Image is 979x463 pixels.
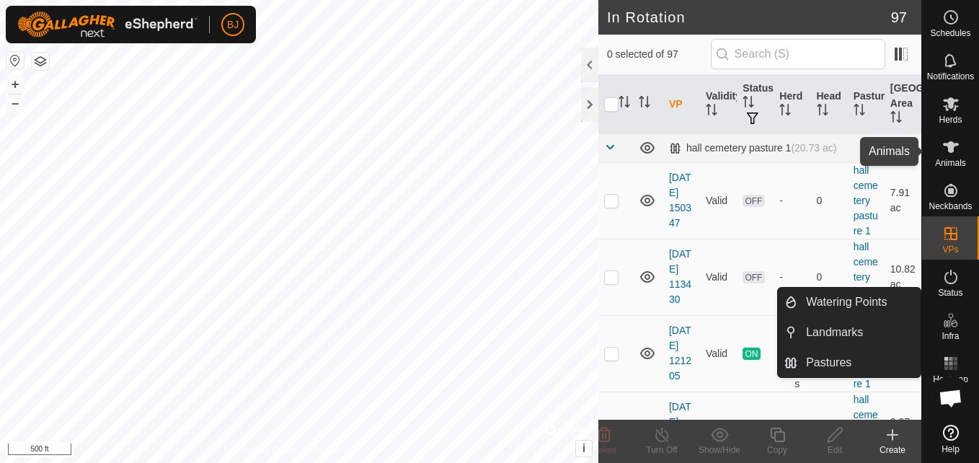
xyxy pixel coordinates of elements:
[743,271,764,283] span: OFF
[778,318,921,347] li: Landmarks
[774,75,810,134] th: Herd
[779,270,805,285] div: -
[806,354,851,371] span: Pastures
[935,159,966,167] span: Animals
[32,53,49,70] button: Map Layers
[942,245,958,254] span: VPs
[942,332,959,340] span: Infra
[930,29,970,38] span: Schedules
[811,75,848,134] th: Head
[592,445,617,455] span: Delete
[582,442,585,454] span: i
[17,12,198,38] img: Gallagher Logo
[929,376,973,420] div: Open chat
[939,115,962,124] span: Herds
[669,401,691,458] a: [DATE] 121223
[885,162,921,239] td: 7.91 ac
[891,6,907,28] span: 97
[854,241,878,313] a: hall cemetery pasture 1
[797,348,921,377] a: Pastures
[227,17,239,32] span: BJ
[811,239,848,315] td: 0
[743,195,764,207] span: OFF
[639,98,650,110] p-sorticon: Activate to sort
[779,106,791,118] p-sorticon: Activate to sort
[748,444,806,457] div: Copy
[922,419,979,459] a: Help
[669,325,691,382] a: [DATE] 121205
[700,162,737,239] td: Valid
[806,294,887,311] span: Watering Points
[817,106,828,118] p-sorticon: Activate to sort
[633,444,691,457] div: Turn Off
[848,75,885,134] th: Pasture
[242,444,296,457] a: Privacy Policy
[811,162,848,239] td: 0
[806,444,864,457] div: Edit
[933,375,968,384] span: Heatmap
[700,75,737,134] th: Validity
[700,239,737,315] td: Valid
[607,47,711,62] span: 0 selected of 97
[778,288,921,317] li: Watering Points
[854,317,878,389] a: hall cemetery pasture 1
[669,172,691,229] a: [DATE] 150347
[691,444,748,457] div: Show/Hide
[607,9,891,26] h2: In Rotation
[700,315,737,392] td: Valid
[791,142,836,154] span: (20.73 ac)
[806,324,863,341] span: Landmarks
[619,98,630,110] p-sorticon: Activate to sort
[737,75,774,134] th: Status
[669,248,691,305] a: [DATE] 113430
[885,75,921,134] th: [GEOGRAPHIC_DATA] Area
[890,113,902,125] p-sorticon: Activate to sort
[938,288,962,297] span: Status
[864,444,921,457] div: Create
[885,239,921,315] td: 10.82 ac
[797,288,921,317] a: Watering Points
[669,142,837,154] div: hall cemetery pasture 1
[663,75,700,134] th: VP
[314,444,356,457] a: Contact Us
[797,318,921,347] a: Landmarks
[706,106,717,118] p-sorticon: Activate to sort
[927,72,974,81] span: Notifications
[854,106,865,118] p-sorticon: Activate to sort
[854,164,878,237] a: hall cemetery pasture 1
[779,193,805,208] div: -
[929,202,972,211] span: Neckbands
[778,348,921,377] li: Pastures
[6,52,24,69] button: Reset Map
[743,98,754,110] p-sorticon: Activate to sort
[711,39,885,69] input: Search (S)
[6,94,24,112] button: –
[743,348,760,360] span: ON
[942,445,960,454] span: Help
[6,76,24,93] button: +
[576,441,592,457] button: i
